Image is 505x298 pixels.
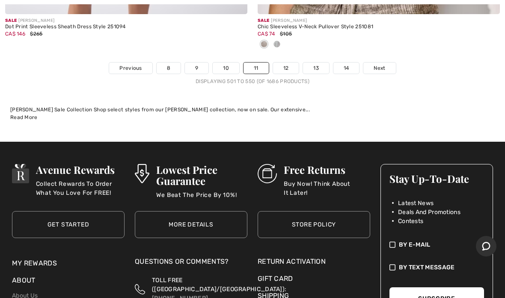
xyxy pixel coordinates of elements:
span: By E-mail [399,240,431,249]
a: 14 [333,63,359,74]
span: Contests [398,217,423,226]
span: By Text Message [399,263,455,272]
div: Grey/Silver [270,38,283,52]
p: Collect Rewards To Order What You Love For FREE! [36,179,125,197]
a: 8 [157,63,181,74]
div: Chic Sleeveless V-Neck Pullover Style 251081 [258,24,500,30]
div: About [12,275,125,290]
p: We Beat The Price By 10%! [156,191,247,208]
span: Previous [119,64,142,72]
div: [PERSON_NAME] [5,18,247,24]
img: check [389,263,395,272]
span: Read More [10,114,38,120]
h3: Free Returns [284,164,370,175]
a: 9 [185,63,208,74]
span: $265 [30,31,42,37]
a: 11 [244,63,269,74]
span: Sale [5,18,17,23]
img: Lowest Price Guarantee [135,164,149,183]
span: $105 [280,31,292,37]
span: CA$ 146 [5,31,25,37]
span: Latest News [398,199,434,208]
h3: Stay Up-To-Date [389,173,484,184]
a: More Details [135,211,247,238]
span: Deals And Promotions [398,208,460,217]
div: [PERSON_NAME] [258,18,500,24]
a: 12 [273,63,299,74]
div: Beige/gold [258,38,270,52]
a: 13 [303,63,329,74]
h3: Avenue Rewards [36,164,125,175]
p: Buy Now! Think About It Later! [284,179,370,197]
a: 10 [213,63,239,74]
span: Sale [258,18,269,23]
span: CA$ 74 [258,31,275,37]
h3: Lowest Price Guarantee [156,164,247,186]
a: Store Policy [258,211,370,238]
iframe: Opens a widget where you can chat to one of our agents [476,236,496,257]
img: Free Returns [258,164,277,183]
a: Previous [109,63,152,74]
a: My Rewards [12,259,57,267]
a: Next [363,63,395,74]
a: Gift Card [258,274,370,284]
img: Avenue Rewards [12,164,29,183]
div: [PERSON_NAME] Sale Collection Shop select styles from our [PERSON_NAME] collection, now on sale. ... [10,106,495,113]
span: TOLL FREE ([GEOGRAPHIC_DATA]/[GEOGRAPHIC_DATA]): [152,277,286,293]
a: Return Activation [258,256,370,267]
img: check [389,240,395,249]
a: Get Started [12,211,125,238]
div: Questions or Comments? [135,256,247,271]
div: Dot Print Sleeveless Sheath Dress Style 251094 [5,24,247,30]
span: Next [374,64,385,72]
